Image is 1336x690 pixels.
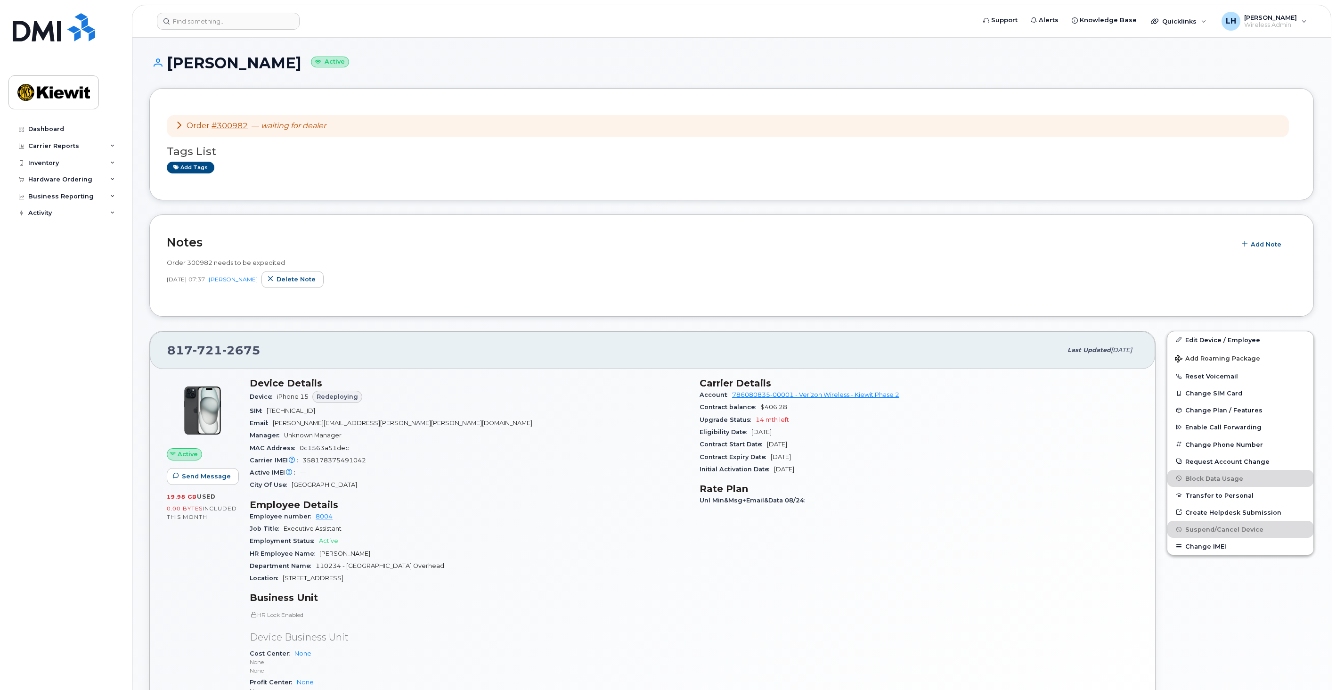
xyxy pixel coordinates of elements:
span: Redeploying [317,392,358,401]
button: Block Data Usage [1167,470,1313,487]
a: None [294,650,311,657]
span: [STREET_ADDRESS] [283,575,343,582]
span: [PERSON_NAME] [319,550,370,557]
span: Employment Status [250,537,319,544]
button: Suspend/Cancel Device [1167,521,1313,538]
span: Employee number [250,513,316,520]
button: Change IMEI [1167,538,1313,555]
button: Send Message [167,468,239,485]
span: Executive Assistant [284,525,342,532]
span: City Of Use [250,481,292,488]
em: waiting for dealer [261,121,326,130]
button: Delete note [261,271,324,288]
span: 19.98 GB [167,493,197,500]
span: Change Plan / Features [1185,407,1263,414]
span: Manager [250,432,284,439]
button: Change Plan / Features [1167,402,1313,419]
span: $406.28 [760,403,787,411]
a: #300982 [212,121,248,130]
h3: Business Unit [250,592,688,603]
button: Change Phone Number [1167,436,1313,453]
a: Create Helpdesk Submission [1167,504,1313,521]
span: [DATE] [167,275,187,283]
h3: Carrier Details [700,378,1138,389]
span: Contract Expiry Date [700,453,771,460]
span: Upgrade Status [700,416,756,423]
a: 8004 [316,513,333,520]
span: Unknown Manager [284,432,342,439]
span: Contract balance [700,403,760,411]
span: HR Employee Name [250,550,319,557]
span: 07:37 [188,275,205,283]
button: Add Note [1236,236,1289,253]
span: Unl Min&Msg+Email&Data 08/24 [700,497,809,504]
span: Carrier IMEI [250,457,302,464]
span: Location [250,575,283,582]
a: Edit Device / Employee [1167,331,1313,348]
span: Add Note [1251,240,1281,249]
span: Add Roaming Package [1175,355,1260,364]
span: Active IMEI [250,469,300,476]
button: Request Account Change [1167,453,1313,470]
span: Order [187,121,210,130]
span: 0c1563a51dec [300,444,349,452]
span: Account [700,391,732,398]
span: 721 [193,343,222,357]
h1: [PERSON_NAME] [149,55,1314,71]
span: [GEOGRAPHIC_DATA] [292,481,357,488]
span: Active [319,537,338,544]
button: Change SIM Card [1167,385,1313,402]
p: Device Business Unit [250,631,688,644]
button: Enable Call Forwarding [1167,419,1313,435]
span: [DATE] [771,453,791,460]
span: 2675 [222,343,261,357]
span: Department Name [250,562,316,569]
span: Email [250,419,273,427]
span: [DATE] [767,441,787,448]
h3: Device Details [250,378,688,389]
span: Last updated [1067,346,1111,353]
span: Profit Center [250,679,297,686]
span: MAC Address [250,444,300,452]
h3: Rate Plan [700,483,1138,494]
span: 110234 - [GEOGRAPHIC_DATA] Overhead [316,562,444,569]
span: 14 mth left [756,416,789,423]
p: None [250,666,688,674]
span: — [252,121,326,130]
span: Device [250,393,277,400]
a: 786080835-00001 - Verizon Wireless - Kiewit Phase 2 [732,391,899,398]
span: Active [178,450,198,459]
span: Cost Center [250,650,294,657]
span: [TECHNICAL_ID] [267,407,315,414]
a: [PERSON_NAME] [209,276,258,283]
span: SIM [250,407,267,414]
h3: Tags List [167,146,1296,157]
h2: Notes [167,235,1231,249]
p: None [250,658,688,666]
a: Add tags [167,162,214,173]
iframe: Messenger Launcher [1295,649,1329,683]
span: Eligibility Date [700,428,751,435]
span: Contract Start Date [700,441,767,448]
span: Suspend/Cancel Device [1185,526,1263,533]
img: iPhone_15_Black.png [174,382,231,439]
span: 0.00 Bytes [167,505,203,512]
p: HR Lock Enabled [250,611,688,619]
h3: Employee Details [250,499,688,510]
span: Job Title [250,525,284,532]
span: 817 [167,343,261,357]
span: Order 300982 needs to be expedited [167,259,285,266]
span: Initial Activation Date [700,466,774,473]
button: Add Roaming Package [1167,348,1313,368]
small: Active [311,57,349,67]
button: Reset Voicemail [1167,368,1313,385]
span: Delete note [277,275,316,284]
button: Transfer to Personal [1167,487,1313,504]
span: Send Message [182,472,231,481]
span: — [300,469,306,476]
span: Enable Call Forwarding [1185,424,1262,431]
a: None [297,679,314,686]
span: [PERSON_NAME][EMAIL_ADDRESS][PERSON_NAME][PERSON_NAME][DOMAIN_NAME] [273,419,532,427]
span: [DATE] [1111,346,1132,353]
span: [DATE] [751,428,772,435]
